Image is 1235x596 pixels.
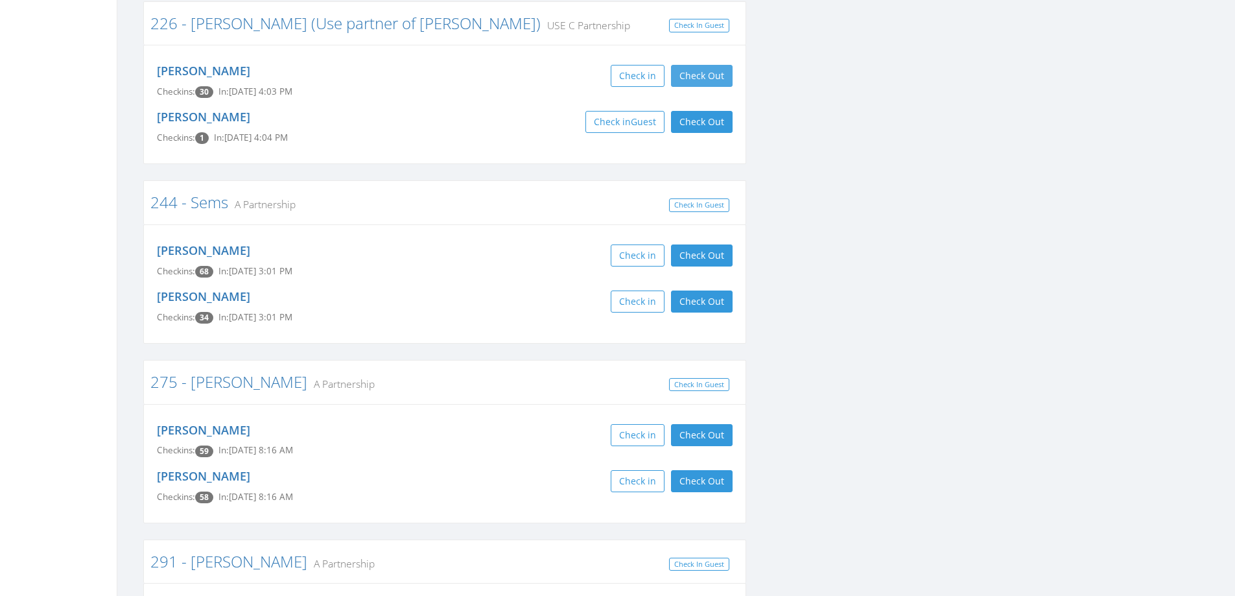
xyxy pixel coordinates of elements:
[150,191,228,213] a: 244 - Sems
[611,424,665,446] button: Check in
[218,86,292,97] span: In: [DATE] 4:03 PM
[218,265,292,277] span: In: [DATE] 3:01 PM
[671,65,733,87] button: Check Out
[671,291,733,313] button: Check Out
[157,289,250,304] a: [PERSON_NAME]
[669,198,729,212] a: Check In Guest
[195,492,213,503] span: Checkin count
[541,18,630,32] small: USE C Partnership
[307,556,375,571] small: A Partnership
[228,197,296,211] small: A Partnership
[157,468,250,484] a: [PERSON_NAME]
[195,312,213,324] span: Checkin count
[157,63,250,78] a: [PERSON_NAME]
[218,311,292,323] span: In: [DATE] 3:01 PM
[671,424,733,446] button: Check Out
[157,444,195,456] span: Checkins:
[671,244,733,267] button: Check Out
[669,19,729,32] a: Check In Guest
[611,65,665,87] button: Check in
[157,243,250,258] a: [PERSON_NAME]
[150,551,307,572] a: 291 - [PERSON_NAME]
[157,132,195,143] span: Checkins:
[669,378,729,392] a: Check In Guest
[195,132,209,144] span: Checkin count
[585,111,665,133] button: Check inGuest
[150,371,307,392] a: 275 - [PERSON_NAME]
[214,132,288,143] span: In: [DATE] 4:04 PM
[218,444,293,456] span: In: [DATE] 8:16 AM
[671,470,733,492] button: Check Out
[631,115,656,128] span: Guest
[195,86,213,98] span: Checkin count
[611,470,665,492] button: Check in
[157,491,195,503] span: Checkins:
[611,244,665,267] button: Check in
[669,558,729,571] a: Check In Guest
[671,111,733,133] button: Check Out
[157,422,250,438] a: [PERSON_NAME]
[218,491,293,503] span: In: [DATE] 8:16 AM
[157,265,195,277] span: Checkins:
[195,446,213,457] span: Checkin count
[157,109,250,125] a: [PERSON_NAME]
[611,291,665,313] button: Check in
[195,266,213,278] span: Checkin count
[150,12,541,34] a: 226 - [PERSON_NAME] (Use partner of [PERSON_NAME])
[157,86,195,97] span: Checkins:
[307,377,375,391] small: A Partnership
[157,311,195,323] span: Checkins:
